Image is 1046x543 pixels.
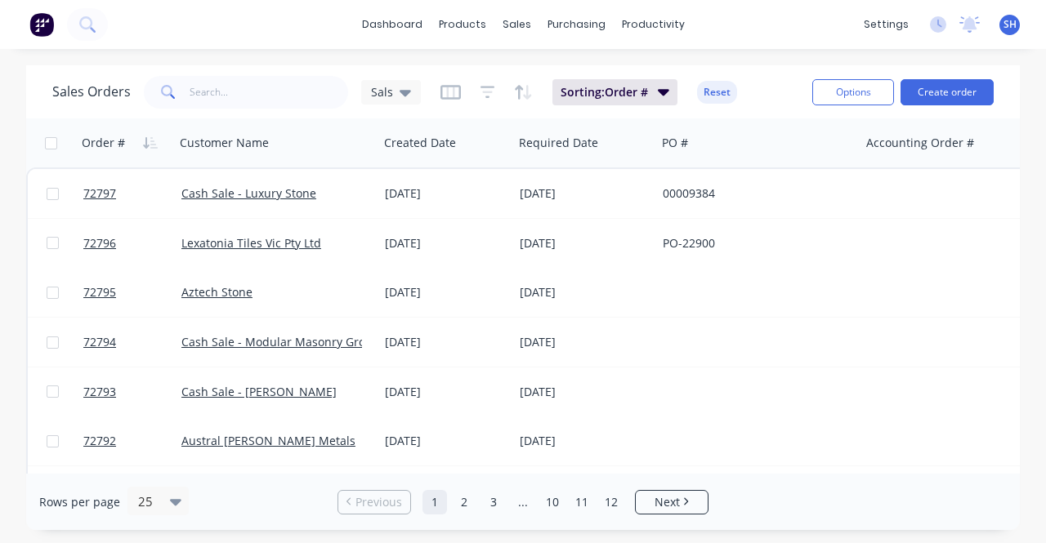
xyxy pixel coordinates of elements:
a: Page 2 [452,490,476,514]
span: 72795 [83,284,116,300]
span: 72793 [83,384,116,400]
div: sales [494,12,539,37]
span: Sorting: Order # [561,84,648,100]
a: Page 11 [570,490,594,514]
a: 72791 [83,466,181,515]
a: Page 3 [481,490,506,514]
div: [DATE] [520,433,650,449]
a: Aztech Stone [181,284,253,300]
div: Customer Name [180,135,269,151]
div: products [431,12,494,37]
a: 72794 [83,318,181,367]
ul: Pagination [331,490,715,514]
a: 72792 [83,416,181,465]
div: [DATE] [520,284,650,300]
a: Previous page [338,494,410,510]
div: [DATE] [385,334,507,350]
button: Options [812,79,894,105]
span: Previous [355,494,402,510]
div: [DATE] [385,235,507,251]
div: purchasing [539,12,614,37]
span: 72796 [83,235,116,251]
a: 72797 [83,169,181,218]
span: Next [655,494,680,510]
a: Cash Sale - [PERSON_NAME] [181,384,337,399]
h1: Sales Orders [52,84,131,100]
a: Austral [PERSON_NAME] Metals [181,433,355,448]
div: [DATE] [520,334,650,350]
a: 72795 [83,268,181,317]
button: Sorting:Order # [552,79,677,105]
a: 72796 [83,219,181,268]
a: Cash Sale - Modular Masonry Group [181,334,380,349]
div: Created Date [384,135,456,151]
div: [DATE] [385,433,507,449]
div: settings [856,12,917,37]
a: Cash Sale - Luxury Stone [181,185,316,201]
a: Page 10 [540,490,565,514]
div: [DATE] [520,384,650,400]
span: 72794 [83,334,116,350]
div: [DATE] [385,185,507,202]
div: [DATE] [520,185,650,202]
span: Sals [371,83,393,100]
img: Factory [29,12,54,37]
span: 72792 [83,433,116,449]
button: Create order [901,79,994,105]
a: dashboard [354,12,431,37]
a: Jump forward [511,490,535,514]
a: Lexatonia Tiles Vic Pty Ltd [181,235,321,251]
div: Accounting Order # [866,135,974,151]
button: Reset [697,81,737,104]
div: PO # [662,135,688,151]
div: PO-22900 [663,235,844,251]
input: Search... [190,76,349,109]
span: 72797 [83,185,116,202]
a: 72793 [83,367,181,416]
div: [DATE] [385,384,507,400]
div: productivity [614,12,693,37]
div: Order # [82,135,125,151]
span: Rows per page [39,494,120,510]
a: Page 1 is your current page [422,490,447,514]
div: Required Date [519,135,598,151]
span: SH [1004,17,1017,32]
div: [DATE] [385,284,507,300]
div: 00009384 [663,185,844,202]
div: [DATE] [520,235,650,251]
a: Next page [636,494,708,510]
a: Page 12 [599,490,624,514]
